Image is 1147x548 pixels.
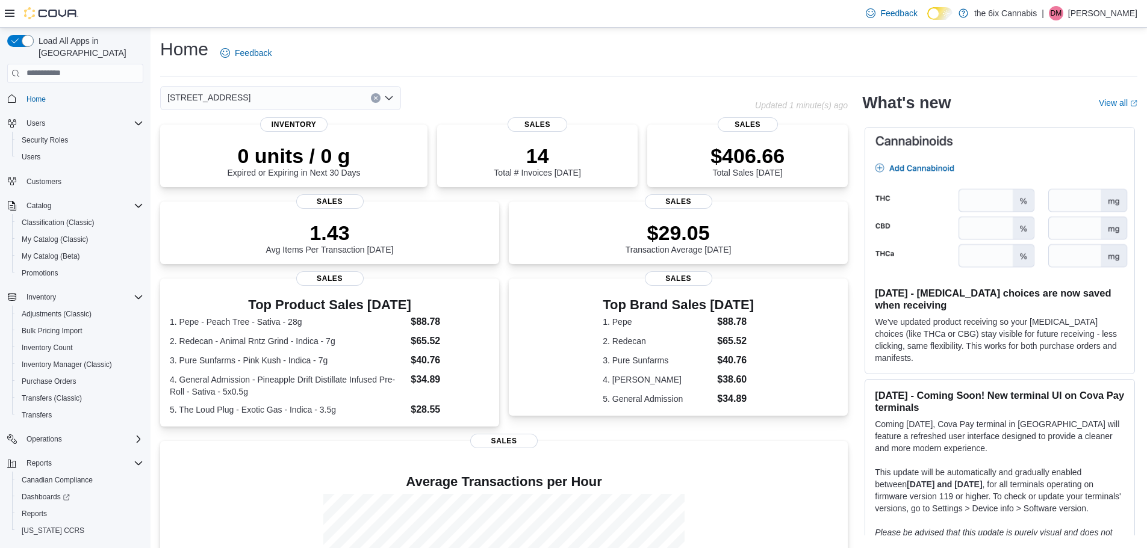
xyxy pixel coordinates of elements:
strong: [DATE] and [DATE] [907,479,982,489]
button: Open list of options [384,93,394,103]
button: Purchase Orders [12,373,148,390]
span: Bulk Pricing Import [22,326,82,336]
span: My Catalog (Classic) [22,235,89,244]
span: Inventory Manager (Classic) [17,357,143,372]
h4: Average Transactions per Hour [170,475,838,489]
span: Canadian Compliance [22,475,93,485]
a: Canadian Compliance [17,473,98,487]
span: Bulk Pricing Import [17,324,143,338]
span: Canadian Compliance [17,473,143,487]
span: Inventory [26,292,56,302]
a: Security Roles [17,133,73,147]
dt: 4. [PERSON_NAME] [603,374,712,386]
span: Feedback [235,47,272,59]
a: View allExternal link [1099,98,1137,108]
dt: 5. The Loud Plug - Exotic Gas - Indica - 3.5g [170,404,406,416]
div: Transaction Average [DATE] [626,221,732,254]
p: $406.66 [710,144,785,168]
dt: 2. Redecan - Animal Rntz Grind - Indica - 7g [170,335,406,347]
a: Dashboards [17,490,75,504]
span: Transfers (Classic) [22,393,82,403]
svg: External link [1130,100,1137,107]
a: Customers [22,174,66,189]
a: [US_STATE] CCRS [17,523,89,538]
span: Purchase Orders [17,374,143,389]
span: Transfers (Classic) [17,391,143,405]
button: Classification (Classic) [12,214,148,231]
h3: Top Brand Sales [DATE] [603,298,754,312]
span: Washington CCRS [17,523,143,538]
p: This update will be automatically and gradually enabled between , for all terminals operating on ... [875,466,1125,514]
button: Reports [2,455,148,472]
dt: 1. Pepe [603,316,712,328]
span: Adjustments (Classic) [22,309,92,319]
div: Dhwanit Modi [1049,6,1063,20]
span: Reports [17,506,143,521]
span: Sales [296,194,364,209]
dd: $34.89 [717,392,754,406]
button: Catalog [22,199,56,213]
dt: 3. Pure Sunfarms [603,354,712,366]
dd: $40.76 [411,353,490,368]
a: Classification (Classic) [17,215,99,230]
dd: $40.76 [717,353,754,368]
span: Inventory [22,290,143,304]
a: Purchase Orders [17,374,81,389]
span: [US_STATE] CCRS [22,526,84,535]
span: Sales [645,271,712,286]
button: Inventory Manager (Classic) [12,356,148,373]
span: Inventory Count [22,343,73,353]
span: Catalog [22,199,143,213]
span: Inventory [260,117,328,132]
span: Dashboards [17,490,143,504]
button: Users [22,116,50,131]
a: Inventory Manager (Classic) [17,357,117,372]
div: Expired or Expiring in Next 30 Days [228,144,361,177]
button: Inventory Count [12,339,148,356]
a: Transfers (Classic) [17,391,87,405]
p: 14 [494,144,580,168]
dt: 3. Pure Sunfarms - Pink Kush - Indica - 7g [170,354,406,366]
button: Users [12,149,148,165]
button: Catalog [2,197,148,214]
span: Security Roles [22,135,68,145]
dd: $65.52 [717,334,754,348]
p: the 6ix Cannabis [974,6,1037,20]
button: Security Roles [12,132,148,149]
h3: [DATE] - [MEDICAL_DATA] choices are now saved when receiving [875,287,1125,311]
button: Home [2,90,148,108]
button: Bulk Pricing Import [12,322,148,339]
dd: $65.52 [411,334,490,348]
button: Reports [12,505,148,522]
span: Sales [718,117,778,132]
span: Adjustments (Classic) [17,307,143,321]
button: Operations [2,431,148,448]
span: Inventory Manager (Classic) [22,360,112,369]
span: Users [22,152,40,162]
dd: $38.60 [717,372,754,387]
dt: 5. General Admission [603,393,712,405]
a: Dashboards [12,488,148,505]
h3: Top Product Sales [DATE] [170,298,490,312]
span: Customers [22,174,143,189]
span: Sales [470,434,538,448]
button: [US_STATE] CCRS [12,522,148,539]
p: $29.05 [626,221,732,245]
span: Feedback [880,7,917,19]
span: Sales [296,271,364,286]
a: Transfers [17,408,57,422]
dd: $88.78 [411,315,490,329]
a: Home [22,92,51,106]
button: Inventory [2,289,148,306]
dd: $34.89 [411,372,490,387]
dt: 1. Pepe - Peach Tree - Sativa - 28g [170,316,406,328]
dt: 4. General Admission - Pineapple Drift Distillate Infused Pre-Roll - Sativa - 5x0.5g [170,374,406,398]
span: Operations [26,434,62,444]
span: Classification (Classic) [22,218,95,227]
div: Total # Invoices [DATE] [494,144,580,177]
button: Canadian Compliance [12,472,148,488]
span: Users [26,119,45,128]
p: | [1042,6,1044,20]
h1: Home [160,37,208,61]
